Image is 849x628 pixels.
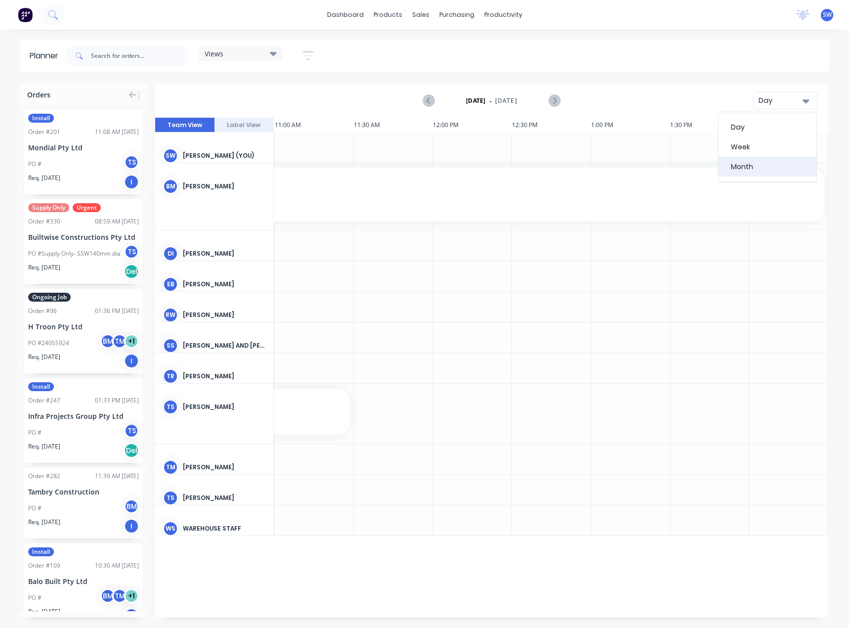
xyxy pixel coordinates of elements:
span: Ongoing Job [28,293,71,302]
span: Views [205,48,223,59]
div: + 1 [124,334,139,349]
div: Infra Projects Group Pty Ltd [28,411,139,421]
div: SW [163,148,178,163]
div: 12:00 PM [433,118,512,133]
div: PO # [28,160,42,169]
div: I [124,175,139,189]
span: Install [28,382,54,391]
div: Day [759,95,804,106]
div: 01:33 PM [DATE] [95,396,139,405]
span: Install [28,114,54,123]
div: PO # [28,428,42,437]
div: Order # 96 [28,307,57,315]
div: Month [719,157,816,177]
div: 1:00 PM [591,118,670,133]
div: productivity [479,7,527,22]
button: Team View [155,118,214,133]
div: Week [719,137,816,157]
div: 1:30 PM [670,118,749,133]
span: Orders [27,90,50,100]
button: Label View [214,118,274,133]
strong: [DATE] [466,96,486,105]
a: dashboard [322,7,369,22]
span: Req. [DATE] [28,353,60,361]
div: [PERSON_NAME] [183,249,265,258]
div: Planner [30,50,63,62]
div: SS [163,338,178,353]
div: Order # 201 [28,128,60,136]
div: [PERSON_NAME] [183,403,265,411]
div: products [369,7,407,22]
div: sales [407,7,434,22]
div: [PERSON_NAME] and [PERSON_NAME] [183,341,265,350]
div: 11:39 AM [DATE] [95,472,139,481]
div: [PERSON_NAME] [183,463,265,472]
span: Install [28,547,54,556]
div: 11:30 AM [354,118,433,133]
div: BM [100,334,115,349]
div: Order # 109 [28,561,60,570]
span: Req. [DATE] [28,518,60,527]
div: PO # [28,593,42,602]
span: Urgent [73,203,101,212]
div: I [124,354,139,368]
div: TM [112,588,127,603]
div: Tambry Construction [28,487,139,497]
span: Req. [DATE] [28,263,60,272]
div: Order # 330 [28,217,60,226]
div: Builtwise Constructions Pty Ltd [28,232,139,242]
div: DI [163,246,178,261]
div: 12:30 PM [512,118,591,133]
div: purchasing [434,7,479,22]
span: Supply Only [28,203,69,212]
span: Req. [DATE] [28,607,60,616]
div: PO #24055924 [28,339,69,348]
div: PO # [28,504,42,513]
div: H Troon Pty Ltd [28,321,139,332]
div: [PERSON_NAME] [183,372,265,381]
div: [PERSON_NAME] [183,493,265,502]
div: Mondial Pty Ltd [28,142,139,153]
div: [PERSON_NAME] [183,182,265,191]
div: Order # 282 [28,472,60,481]
div: BM [100,588,115,603]
div: EB [163,277,178,292]
div: Balo Built Pty Ltd [28,576,139,586]
input: Search for orders... [91,46,189,66]
div: 11:08 AM [DATE] [95,128,139,136]
button: Next page [549,94,560,107]
span: [DATE] [495,96,517,105]
div: [PERSON_NAME] [183,311,265,319]
div: TS [124,155,139,170]
div: Del [124,443,139,458]
div: TM [112,334,127,349]
div: 11:00 AM [275,118,354,133]
div: Del [124,264,139,279]
div: Warehouse Staff [183,524,265,533]
button: Day [753,92,817,109]
div: TM [163,460,178,475]
span: SW [823,10,832,19]
div: 08:59 AM [DATE] [95,217,139,226]
div: I [124,519,139,534]
div: TS [124,423,139,438]
div: WS [163,521,178,536]
div: I [124,608,139,623]
button: Previous page [424,94,435,107]
div: Day [719,117,816,137]
div: [PERSON_NAME] [183,280,265,289]
div: Order # 247 [28,396,60,405]
div: 10:30 AM [DATE] [95,561,139,570]
div: + 1 [124,588,139,603]
div: BM [163,179,178,194]
span: Req. [DATE] [28,174,60,182]
div: BM [124,499,139,514]
div: TS [163,400,178,414]
div: RW [163,308,178,322]
div: PO #Supply Only- SSW140mm dia [28,249,120,258]
div: TR [163,369,178,384]
span: Req. [DATE] [28,442,60,451]
div: TS [124,244,139,259]
div: 01:36 PM [DATE] [95,307,139,315]
img: Factory [18,7,33,22]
